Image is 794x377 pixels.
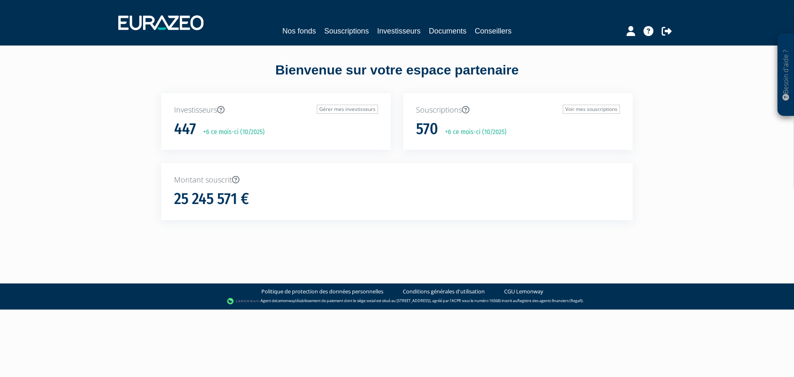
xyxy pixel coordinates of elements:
[504,288,543,295] a: CGU Lemonway
[261,288,383,295] a: Politique de protection des données personnelles
[155,61,639,93] div: Bienvenue sur votre espace partenaire
[174,120,196,138] h1: 447
[197,127,265,137] p: +6 ce mois-ci (10/2025)
[563,105,620,114] a: Voir mes souscriptions
[416,120,438,138] h1: 570
[781,38,791,112] p: Besoin d'aide ?
[429,25,466,37] a: Documents
[227,297,259,305] img: logo-lemonway.png
[276,298,295,303] a: Lemonway
[377,25,421,37] a: Investisseurs
[174,190,249,208] h1: 25 245 571 €
[439,127,507,137] p: +6 ce mois-ci (10/2025)
[324,25,369,37] a: Souscriptions
[282,25,316,37] a: Nos fonds
[118,15,203,30] img: 1732889491-logotype_eurazeo_blanc_rvb.png
[317,105,378,114] a: Gérer mes investisseurs
[174,105,378,115] p: Investisseurs
[475,25,512,37] a: Conseillers
[174,175,620,185] p: Montant souscrit
[403,288,485,295] a: Conditions générales d'utilisation
[8,297,786,305] div: - Agent de (établissement de paiement dont le siège social est situé au [STREET_ADDRESS], agréé p...
[416,105,620,115] p: Souscriptions
[517,298,583,303] a: Registre des agents financiers (Regafi)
